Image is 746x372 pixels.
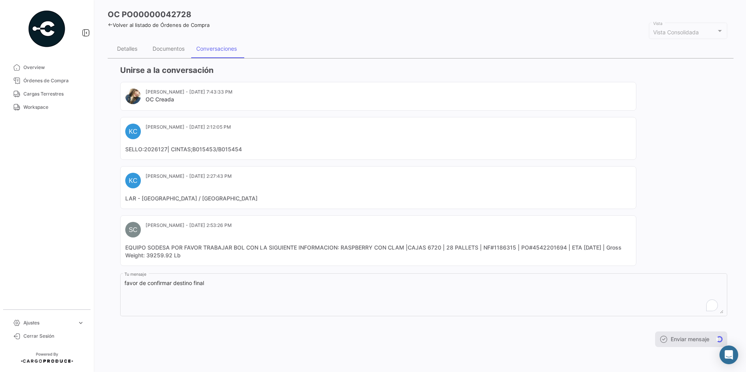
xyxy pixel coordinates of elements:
mat-card-content: SELLO:2026127| CINTAS;B015453/B015454 [125,145,631,153]
mat-card-title: OC Creada [146,96,233,103]
img: powered-by.png [27,9,66,48]
div: KC [125,173,141,188]
span: Workspace [23,104,84,111]
span: Ajustes [23,319,74,326]
mat-card-content: LAR - [GEOGRAPHIC_DATA] / [GEOGRAPHIC_DATA] [125,195,631,202]
div: SC [125,222,141,237]
mat-card-subtitle: [PERSON_NAME] - [DATE] 2:12:05 PM [146,124,231,131]
span: expand_more [77,319,84,326]
mat-card-subtitle: [PERSON_NAME] - [DATE] 2:27:43 PM [146,173,232,180]
span: Cargas Terrestres [23,90,84,97]
div: Abrir Intercom Messenger [719,345,738,364]
a: Cargas Terrestres [6,87,87,101]
mat-card-subtitle: [PERSON_NAME] - [DATE] 7:43:33 PM [146,89,233,96]
h3: OC PO00000042728 [108,9,191,20]
h3: Unirse a la conversación [120,65,727,76]
div: Conversaciones [196,45,237,52]
a: Órdenes de Compra [6,74,87,87]
mat-select-trigger: Vista Consolidada [653,29,699,35]
textarea: To enrich screen reader interactions, please activate Accessibility in Grammarly extension settings [124,279,723,314]
div: Detalles [117,45,137,52]
mat-card-content: EQUIPO SODESA POR FAVOR TRABAJAR BOL CON LA SIGUIENTE INFORMACION: RASPBERRY CON CLAM |CAJAS 6720... [125,244,631,259]
a: Overview [6,61,87,74]
span: Overview [23,64,84,71]
a: Workspace [6,101,87,114]
a: Volver al listado de Órdenes de Compra [108,22,210,28]
div: KC [125,124,141,139]
img: 67520e24-8e31-41af-9406-a183c2b4e474.jpg [125,89,141,104]
span: Órdenes de Compra [23,77,84,84]
span: Cerrar Sesión [23,333,84,340]
mat-card-subtitle: [PERSON_NAME] - [DATE] 2:53:26 PM [146,222,232,229]
div: Documentos [153,45,185,52]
